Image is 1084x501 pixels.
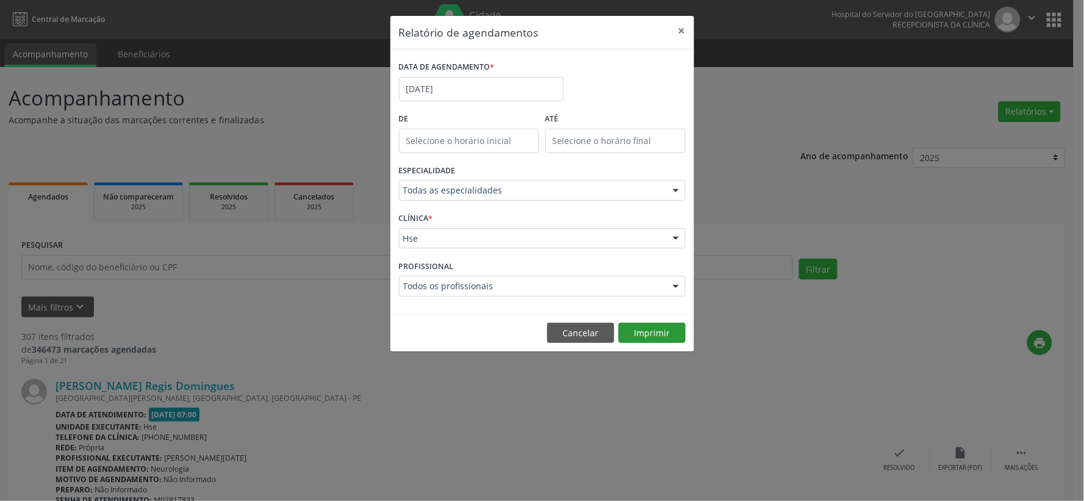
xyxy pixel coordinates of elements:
[403,280,661,292] span: Todos os profissionais
[399,162,456,181] label: ESPECIALIDADE
[399,110,539,129] label: De
[399,58,495,77] label: DATA DE AGENDAMENTO
[545,129,686,153] input: Selecione o horário final
[399,129,539,153] input: Selecione o horário inicial
[670,16,694,46] button: Close
[399,24,539,40] h5: Relatório de agendamentos
[403,232,661,245] span: Hse
[545,110,686,129] label: ATÉ
[399,77,564,101] input: Selecione uma data ou intervalo
[619,323,686,344] button: Imprimir
[547,323,614,344] button: Cancelar
[399,209,433,228] label: CLÍNICA
[399,257,454,276] label: PROFISSIONAL
[403,184,661,196] span: Todas as especialidades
